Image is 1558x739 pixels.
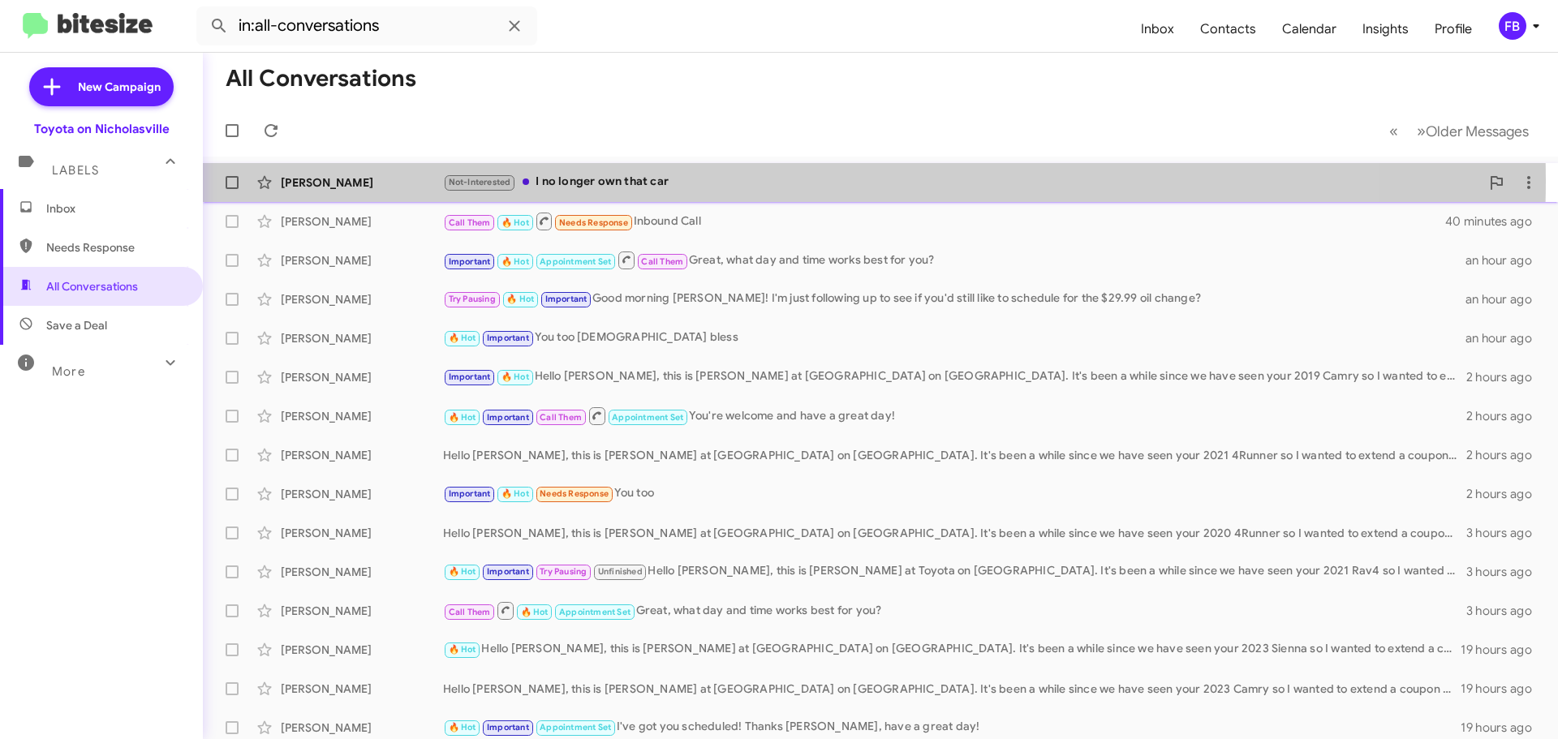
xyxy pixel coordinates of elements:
span: Call Them [641,256,683,267]
span: More [52,364,85,379]
div: Hello [PERSON_NAME], this is [PERSON_NAME] at Toyota on [GEOGRAPHIC_DATA]. It's been a while sinc... [443,562,1466,581]
span: 🔥 Hot [449,566,476,577]
div: [PERSON_NAME] [281,720,443,736]
button: Previous [1379,114,1408,148]
span: Important [449,488,491,499]
button: FB [1485,12,1540,40]
div: [PERSON_NAME] [281,408,443,424]
span: 🔥 Hot [501,217,529,228]
div: an hour ago [1465,291,1545,307]
div: [PERSON_NAME] [281,642,443,658]
span: Important [487,722,529,733]
nav: Page navigation example [1380,114,1539,148]
a: New Campaign [29,67,174,106]
a: Calendar [1269,6,1349,53]
div: 3 hours ago [1466,564,1545,580]
div: [PERSON_NAME] [281,681,443,697]
span: Try Pausing [540,566,587,577]
a: Inbox [1128,6,1187,53]
span: 🔥 Hot [501,256,529,267]
span: Appointment Set [540,256,611,267]
span: Important [487,333,529,343]
span: Important [449,256,491,267]
span: Call Them [449,217,491,228]
button: Next [1407,114,1539,148]
span: Call Them [540,412,582,423]
div: [PERSON_NAME] [281,252,443,269]
span: Appointment Set [559,607,631,617]
span: 🔥 Hot [521,607,549,617]
div: 40 minutes ago [1448,213,1545,230]
span: New Campaign [78,79,161,95]
div: I've got you scheduled! Thanks [PERSON_NAME], have a great day! [443,718,1461,737]
a: Insights [1349,6,1422,53]
span: Important [487,412,529,423]
span: » [1417,121,1426,141]
span: Important [449,372,491,382]
span: 🔥 Hot [449,644,476,655]
div: [PERSON_NAME] [281,486,443,502]
span: Needs Response [46,239,184,256]
div: Hello [PERSON_NAME], this is [PERSON_NAME] at [GEOGRAPHIC_DATA] on [GEOGRAPHIC_DATA]. It's been a... [443,525,1466,541]
a: Profile [1422,6,1485,53]
div: Great, what day and time works best for you? [443,250,1465,270]
div: 2 hours ago [1466,369,1545,385]
span: Try Pausing [449,294,496,304]
div: Hello [PERSON_NAME], this is [PERSON_NAME] at [GEOGRAPHIC_DATA] on [GEOGRAPHIC_DATA]. It's been a... [443,681,1461,697]
span: Call Them [449,607,491,617]
div: You're welcome and have a great day! [443,406,1466,426]
span: Older Messages [1426,122,1529,140]
div: Toyota on Nicholasville [34,121,170,137]
span: Unfinished [598,566,643,577]
div: [PERSON_NAME] [281,213,443,230]
div: [PERSON_NAME] [281,330,443,346]
div: [PERSON_NAME] [281,369,443,385]
div: FB [1499,12,1526,40]
div: [PERSON_NAME] [281,291,443,307]
span: Appointment Set [612,412,683,423]
span: 🔥 Hot [449,333,476,343]
div: Great, what day and time works best for you? [443,600,1466,621]
div: 2 hours ago [1466,486,1545,502]
div: Hello [PERSON_NAME], this is [PERSON_NAME] at [GEOGRAPHIC_DATA] on [GEOGRAPHIC_DATA]. It's been a... [443,367,1466,386]
div: 19 hours ago [1461,681,1545,697]
span: Important [487,566,529,577]
span: « [1389,121,1398,141]
div: Hello [PERSON_NAME], this is [PERSON_NAME] at [GEOGRAPHIC_DATA] on [GEOGRAPHIC_DATA]. It's been a... [443,640,1461,659]
span: 🔥 Hot [501,372,529,382]
div: [PERSON_NAME] [281,525,443,541]
div: [PERSON_NAME] [281,603,443,619]
div: Hello [PERSON_NAME], this is [PERSON_NAME] at [GEOGRAPHIC_DATA] on [GEOGRAPHIC_DATA]. It's been a... [443,447,1466,463]
div: 19 hours ago [1461,642,1545,658]
div: 3 hours ago [1466,525,1545,541]
div: 2 hours ago [1466,447,1545,463]
input: Search [196,6,537,45]
div: an hour ago [1465,330,1545,346]
span: Important [545,294,587,304]
span: Needs Response [540,488,609,499]
span: All Conversations [46,278,138,294]
span: Appointment Set [540,722,611,733]
div: 19 hours ago [1461,720,1545,736]
a: Contacts [1187,6,1269,53]
span: Save a Deal [46,317,107,333]
div: Good morning [PERSON_NAME]! I'm just following up to see if you'd still like to schedule for the ... [443,290,1465,308]
div: 3 hours ago [1466,603,1545,619]
h1: All Conversations [226,66,416,92]
div: [PERSON_NAME] [281,174,443,191]
span: 🔥 Hot [501,488,529,499]
div: 2 hours ago [1466,408,1545,424]
span: 🔥 Hot [449,722,476,733]
span: 🔥 Hot [506,294,534,304]
div: an hour ago [1465,252,1545,269]
div: Inbound Call [443,211,1448,231]
span: Needs Response [559,217,628,228]
div: I no longer own that car [443,173,1480,191]
div: You too [DEMOGRAPHIC_DATA] bless [443,329,1465,347]
div: [PERSON_NAME] [281,564,443,580]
